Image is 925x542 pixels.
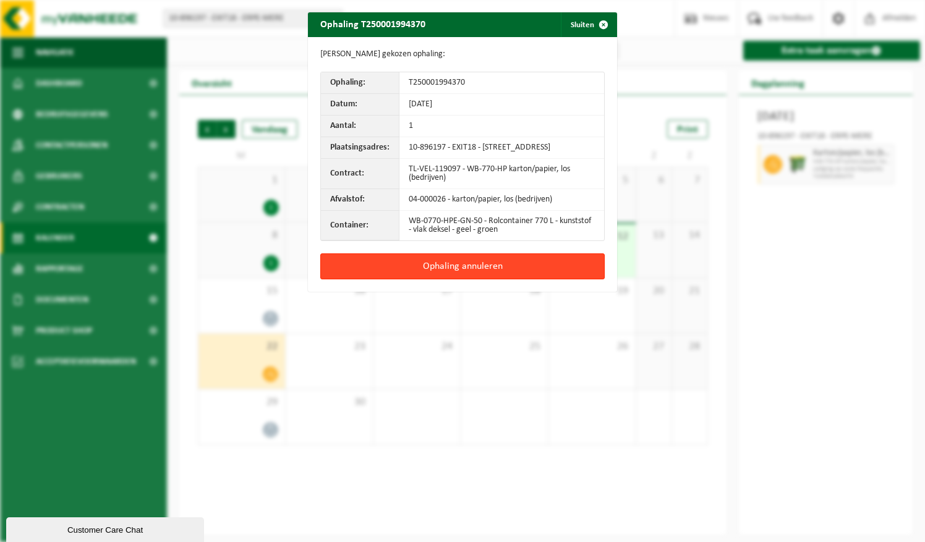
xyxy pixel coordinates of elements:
[399,211,604,240] td: WB-0770-HPE-GN-50 - Rolcontainer 770 L - kunststof - vlak deksel - geel - groen
[399,137,604,159] td: 10-896197 - EXIT18 - [STREET_ADDRESS]
[321,94,399,116] th: Datum:
[321,116,399,137] th: Aantal:
[321,72,399,94] th: Ophaling:
[321,159,399,189] th: Contract:
[399,159,604,189] td: TL-VEL-119097 - WB-770-HP karton/papier, los (bedrijven)
[561,12,616,37] button: Sluiten
[6,515,207,542] iframe: chat widget
[399,94,604,116] td: [DATE]
[399,72,604,94] td: T250001994370
[321,137,399,159] th: Plaatsingsadres:
[321,189,399,211] th: Afvalstof:
[320,253,605,279] button: Ophaling annuleren
[321,211,399,240] th: Container:
[399,189,604,211] td: 04-000026 - karton/papier, los (bedrijven)
[320,49,605,59] p: [PERSON_NAME] gekozen ophaling:
[308,12,438,36] h2: Ophaling T250001994370
[399,116,604,137] td: 1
